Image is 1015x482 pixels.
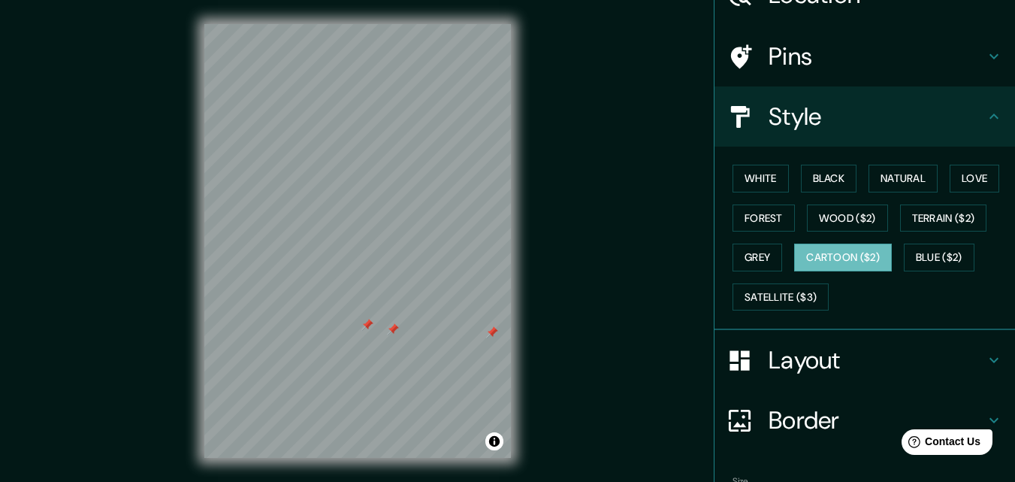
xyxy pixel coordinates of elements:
button: Cartoon ($2) [794,244,892,271]
button: Toggle attribution [485,432,503,450]
button: White [733,165,789,192]
div: Pins [714,26,1015,86]
button: Forest [733,205,795,232]
h4: Pins [769,41,985,71]
button: Terrain ($2) [900,205,987,232]
canvas: Map [204,24,511,458]
h4: Border [769,405,985,435]
button: Blue ($2) [904,244,974,271]
iframe: Help widget launcher [881,423,998,465]
button: Grey [733,244,782,271]
h4: Style [769,102,985,132]
div: Layout [714,330,1015,390]
button: Wood ($2) [807,205,888,232]
button: Love [950,165,999,192]
button: Satellite ($3) [733,283,829,311]
button: Black [801,165,857,192]
div: Border [714,390,1015,450]
h4: Layout [769,345,985,375]
div: Style [714,86,1015,147]
button: Natural [868,165,938,192]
